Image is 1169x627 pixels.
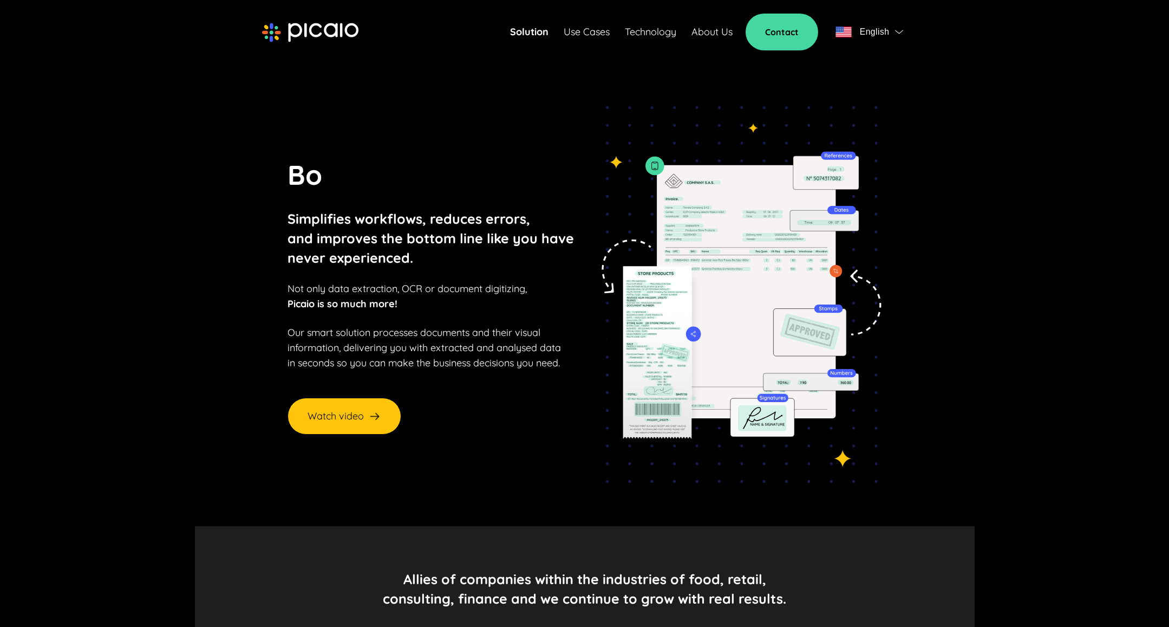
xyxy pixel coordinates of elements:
img: tedioso-img [591,106,882,483]
span: English [860,24,890,40]
p: Simplifies workflows, reduces errors, and improves the bottom line like you have never experienced. [288,209,574,268]
a: Technology [625,24,676,40]
span: Not only data extraction, OCR or document digitizing, [288,282,527,295]
a: Solution [510,24,548,40]
img: arrow-right [368,410,381,423]
button: flagEnglishflag [831,21,907,43]
span: Bo [288,158,322,192]
a: Use Cases [564,24,610,40]
img: flag [835,27,852,37]
a: About Us [691,24,733,40]
strong: Picaio is so much more! [288,298,397,310]
img: picaio-logo [262,23,358,42]
img: flag [895,30,903,34]
p: Allies of companies within the industries of food, retail, consulting, finance and we continue to... [383,570,786,609]
button: Watch video [288,398,401,435]
a: Contact [746,14,818,50]
p: Our smart solution processes documents and their visual information, delivering you with extracte... [288,325,561,371]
